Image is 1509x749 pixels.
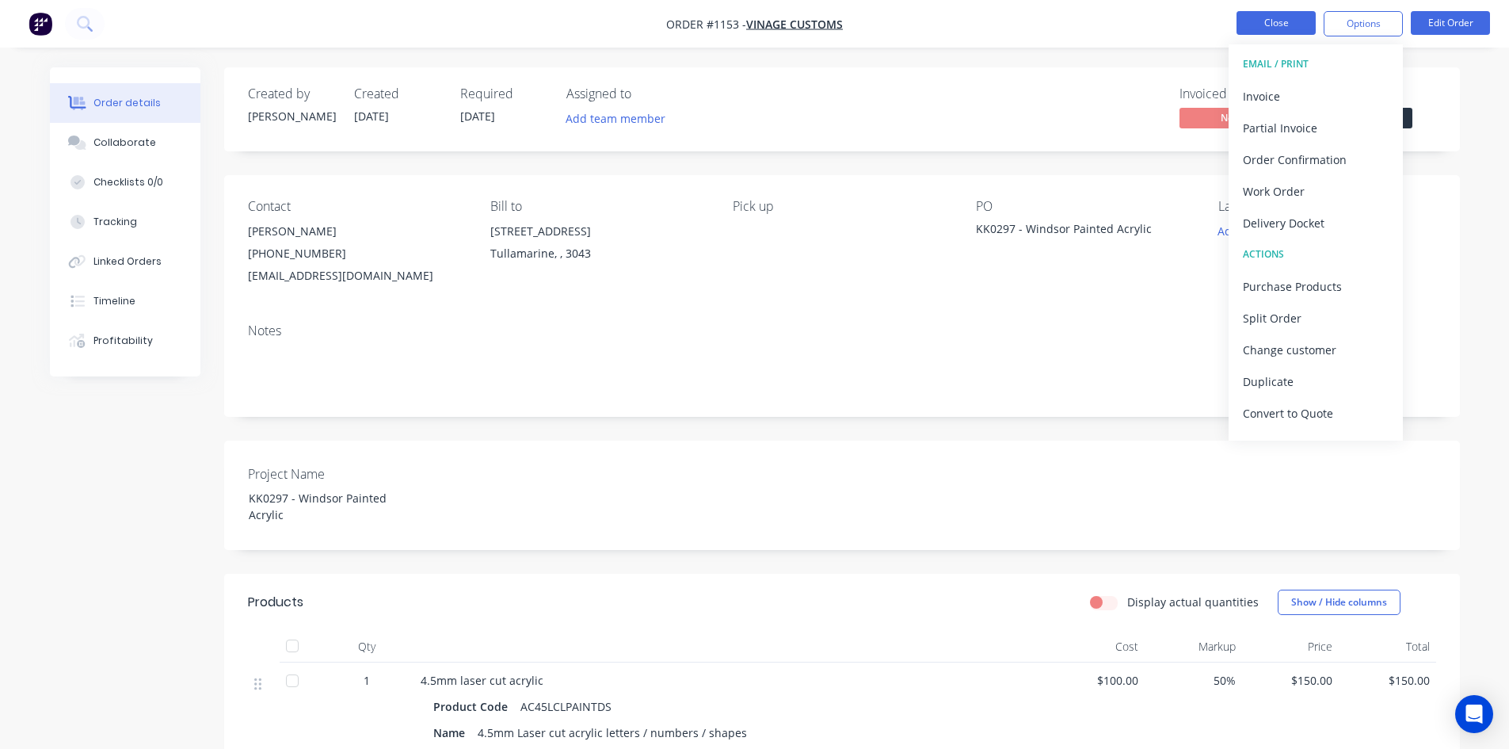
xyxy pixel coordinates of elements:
button: Timeline [50,281,200,321]
div: PO [976,199,1193,214]
div: Invoiced [1179,86,1298,101]
span: 1 [364,672,370,689]
div: Cost [1048,631,1145,663]
div: [PERSON_NAME][PHONE_NUMBER][EMAIL_ADDRESS][DOMAIN_NAME] [248,220,465,287]
button: Split Order [1229,302,1403,334]
span: 50% [1151,672,1236,689]
div: Invoice [1243,85,1389,108]
div: Pick up [733,199,950,214]
button: Close [1237,11,1316,35]
button: Partial Invoice [1229,112,1403,143]
div: Collaborate [93,136,156,150]
button: Change customer [1229,334,1403,365]
div: [PERSON_NAME] [248,108,335,124]
div: [STREET_ADDRESS]Tullamarine, , 3043 [490,220,707,271]
div: Partial Invoice [1243,117,1389,139]
button: Profitability [50,321,200,361]
button: Order Confirmation [1229,143,1403,175]
div: Work Order [1243,180,1389,203]
div: 4.5mm Laser cut acrylic letters / numbers / shapes [471,721,753,744]
button: Collaborate [50,123,200,162]
div: Notes [248,323,1436,338]
button: Show / Hide columns [1278,590,1400,615]
button: Work Order [1229,175,1403,207]
button: Checklists 0/0 [50,162,200,202]
div: Purchase Products [1243,275,1389,298]
div: Delivery Docket [1243,212,1389,235]
div: Required [460,86,547,101]
button: Archive [1229,429,1403,460]
div: Total [1339,631,1436,663]
button: Add team member [566,108,674,129]
div: [STREET_ADDRESS] [490,220,707,243]
div: Split Order [1243,307,1389,330]
button: Add labels [1210,220,1282,242]
button: Purchase Products [1229,270,1403,302]
span: $100.00 [1054,672,1139,689]
div: AC45LCLPAINTDS [514,695,618,718]
a: Vinage Customs [746,17,843,32]
div: Profitability [93,334,153,348]
button: Tracking [50,202,200,242]
div: [PHONE_NUMBER] [248,243,465,265]
div: KK0297 - Windsor Painted Acrylic [236,487,434,526]
button: Edit Order [1411,11,1490,35]
div: Bill to [490,199,707,214]
div: Convert to Quote [1243,402,1389,425]
div: [PERSON_NAME] [248,220,465,243]
button: Duplicate [1229,365,1403,397]
div: Created by [248,86,335,101]
span: [DATE] [354,109,389,124]
button: Convert to Quote [1229,397,1403,429]
div: Open Intercom Messenger [1455,695,1493,733]
div: Price [1242,631,1339,663]
div: Product Code [433,695,514,718]
button: EMAIL / PRINT [1229,48,1403,80]
button: Invoice [1229,80,1403,112]
div: Checklists 0/0 [93,175,163,189]
div: Markup [1145,631,1242,663]
label: Project Name [248,464,446,483]
div: Change customer [1243,338,1389,361]
button: Add team member [557,108,673,129]
div: EMAIL / PRINT [1243,54,1389,75]
div: Timeline [93,294,135,308]
div: Tullamarine, , 3043 [490,243,707,265]
div: Order Confirmation [1243,148,1389,171]
button: Order details [50,83,200,123]
div: Order details [93,96,161,110]
div: [EMAIL_ADDRESS][DOMAIN_NAME] [248,265,465,287]
span: [DATE] [460,109,495,124]
span: $150.00 [1345,672,1430,689]
div: Qty [319,631,414,663]
button: Options [1324,11,1403,36]
div: Contact [248,199,465,214]
button: ACTIONS [1229,239,1403,270]
span: $150.00 [1248,672,1333,689]
div: Created [354,86,441,101]
div: ACTIONS [1243,244,1389,265]
div: KK0297 - Windsor Painted Acrylic [976,220,1174,243]
div: Archive [1243,434,1389,457]
button: Delivery Docket [1229,207,1403,239]
span: Order #1153 - [666,17,746,32]
div: Tracking [93,215,137,229]
img: Factory [29,12,52,36]
div: Linked Orders [93,254,162,269]
span: No [1179,108,1275,128]
span: 4.5mm laser cut acrylic [421,673,543,688]
div: Name [433,721,471,744]
div: Products [248,593,303,612]
div: Labels [1218,199,1435,214]
label: Display actual quantities [1127,594,1259,610]
button: Linked Orders [50,242,200,281]
div: Assigned to [566,86,725,101]
div: Duplicate [1243,370,1389,393]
